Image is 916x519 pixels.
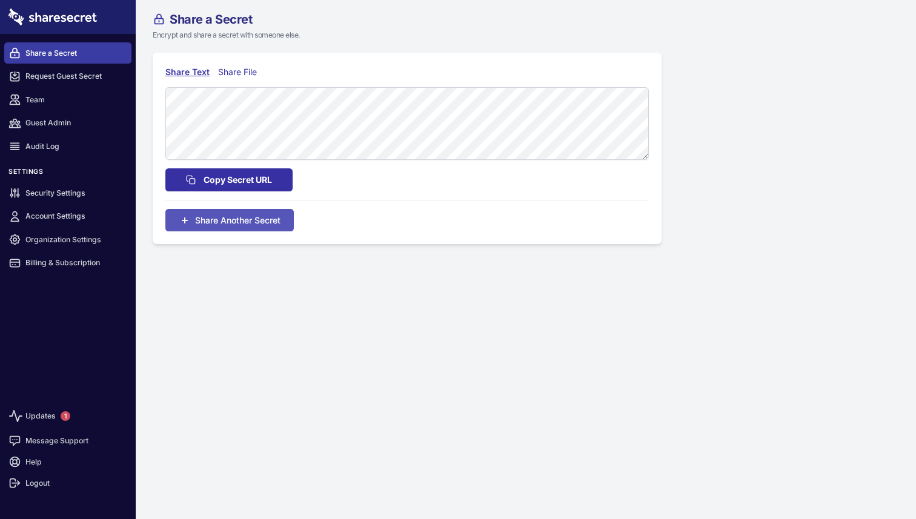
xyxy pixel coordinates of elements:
div: Share File [218,65,262,79]
p: Encrypt and share a secret with someone else. [153,30,729,41]
a: Organization Settings [4,229,131,250]
a: Team [4,89,131,110]
iframe: Drift Widget Chat Controller [855,458,901,504]
a: Logout [4,472,131,494]
a: Message Support [4,430,131,451]
h3: Settings [4,168,131,180]
a: Guest Admin [4,113,131,134]
a: Share a Secret [4,42,131,64]
span: Share Another Secret [195,214,280,226]
button: Share Another Secret [165,209,294,231]
a: Help [4,451,131,472]
a: Billing & Subscription [4,253,131,274]
button: Copy Secret URL [165,168,293,191]
a: Security Settings [4,182,131,203]
a: Request Guest Secret [4,66,131,87]
a: Updates1 [4,402,131,430]
div: Share Text [165,65,210,79]
span: Share a Secret [170,13,252,25]
a: Audit Log [4,136,131,157]
a: Account Settings [4,206,131,227]
span: 1 [61,411,70,421]
span: Copy Secret URL [204,173,272,187]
